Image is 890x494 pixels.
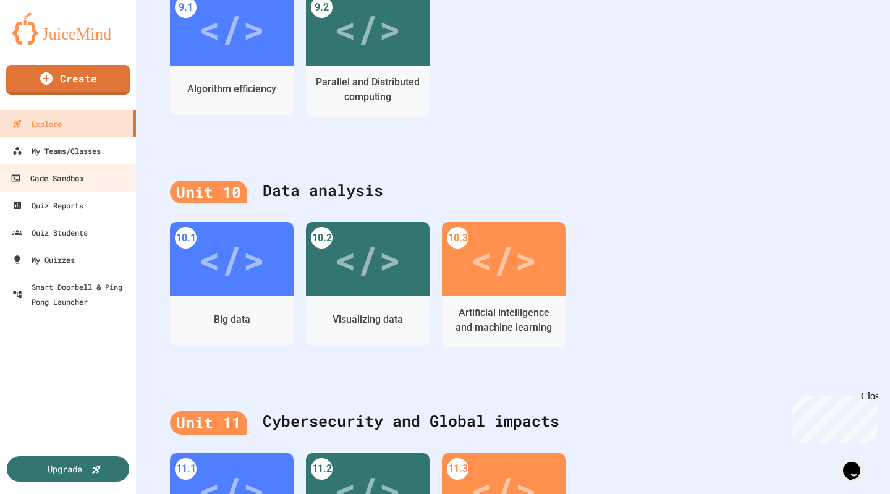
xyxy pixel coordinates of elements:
[334,231,401,287] div: </>
[170,181,247,204] div: Unit 10
[787,391,878,443] iframe: chat widget
[334,1,401,56] div: </>
[447,227,468,249] div: 10.3
[5,5,85,79] div: Chat with us now!Close
[12,225,88,240] div: Quiz Students
[198,231,265,287] div: </>
[12,198,83,213] div: Quiz Reports
[170,397,856,446] div: Cybersecurity and Global impacts
[170,411,247,435] div: Unit 11
[12,252,75,267] div: My Quizzes
[12,116,62,131] div: Explore
[48,462,82,475] div: Upgrade
[315,75,420,104] div: Parallel and Distributed computing
[311,227,333,249] div: 10.2
[333,312,403,327] div: Visualizing data
[6,65,130,95] a: Create
[470,231,537,287] div: </>
[447,458,468,480] div: 11.3
[451,305,556,335] div: Artificial intelligence and machine learning
[838,445,878,482] iframe: chat widget
[187,82,276,96] div: Algorithm efficiency
[11,171,83,186] div: Code Sandbox
[12,12,124,45] img: logo-orange.svg
[198,1,265,56] div: </>
[311,458,333,480] div: 11.2
[175,227,197,249] div: 10.1
[12,143,101,158] div: My Teams/Classes
[214,312,250,327] div: Big data
[175,458,197,480] div: 11.1
[170,166,856,216] div: Data analysis
[12,279,131,309] div: Smart Doorbell & Ping Pong Launcher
